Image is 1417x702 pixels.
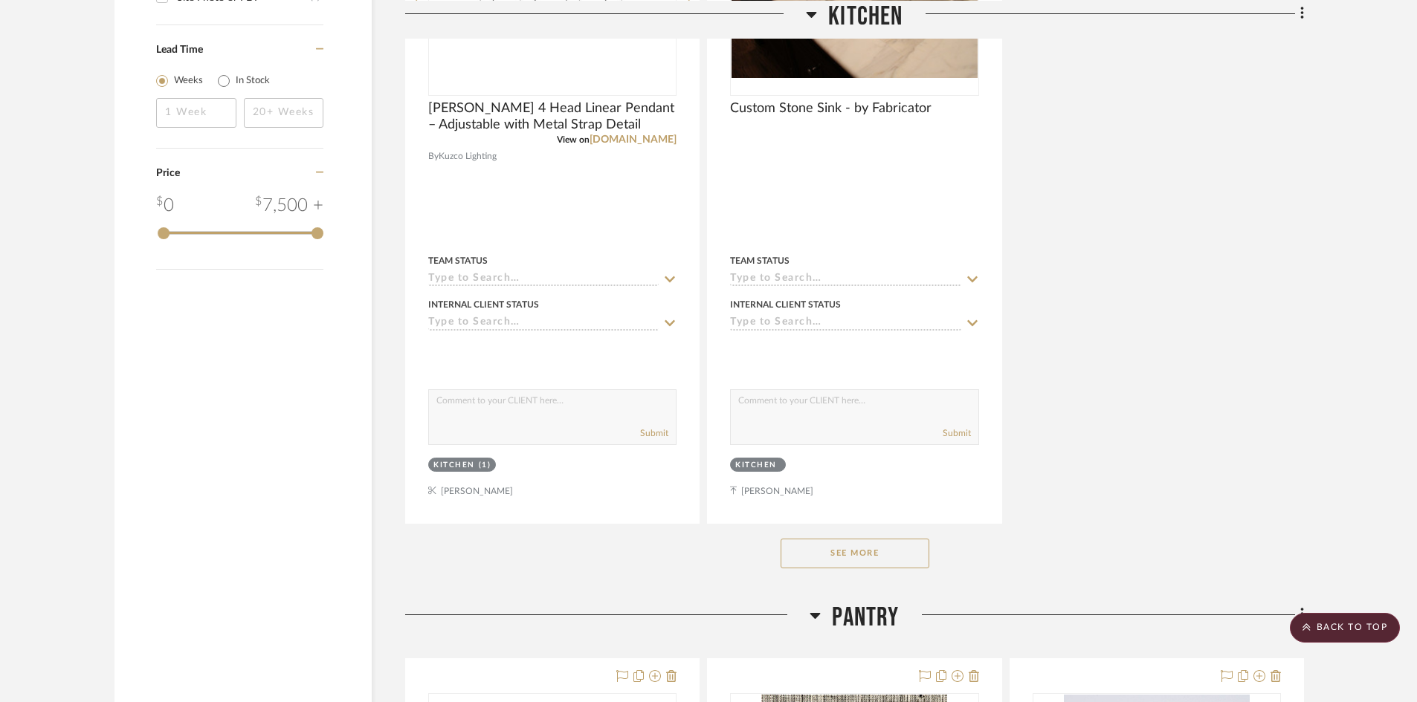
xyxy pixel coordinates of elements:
div: (1) [479,460,491,471]
span: Kuzco Lighting [439,149,497,163]
a: [DOMAIN_NAME] [590,134,677,145]
span: Custom Stone Sink - by Fabricator [730,100,932,117]
input: 1 Week [156,98,236,128]
div: Kitchen [433,460,475,471]
scroll-to-top-button: BACK TO TOP [1290,613,1400,643]
span: Lead Time [156,45,203,55]
div: Internal Client Status [730,298,841,311]
div: Team Status [730,254,790,267]
div: 0 [156,192,174,219]
input: Type to Search… [730,316,961,331]
input: Type to Search… [428,316,659,331]
input: Type to Search… [730,273,961,287]
span: [PERSON_NAME] 4 Head Linear Pendant – Adjustable with Metal Strap Detail [428,100,677,133]
label: Weeks [174,74,203,88]
button: Submit [640,426,668,440]
div: Team Status [428,254,488,267]
button: Submit [943,426,971,440]
button: See More [781,539,929,568]
span: View on [557,135,590,144]
div: Internal Client Status [428,298,539,311]
label: In Stock [236,74,270,88]
span: Pantry [832,602,899,634]
div: Kitchen [735,460,777,471]
span: Price [156,168,180,178]
div: 7,500 + [255,192,323,219]
input: 20+ Weeks [244,98,324,128]
input: Type to Search… [428,273,659,287]
span: By [428,149,439,163]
